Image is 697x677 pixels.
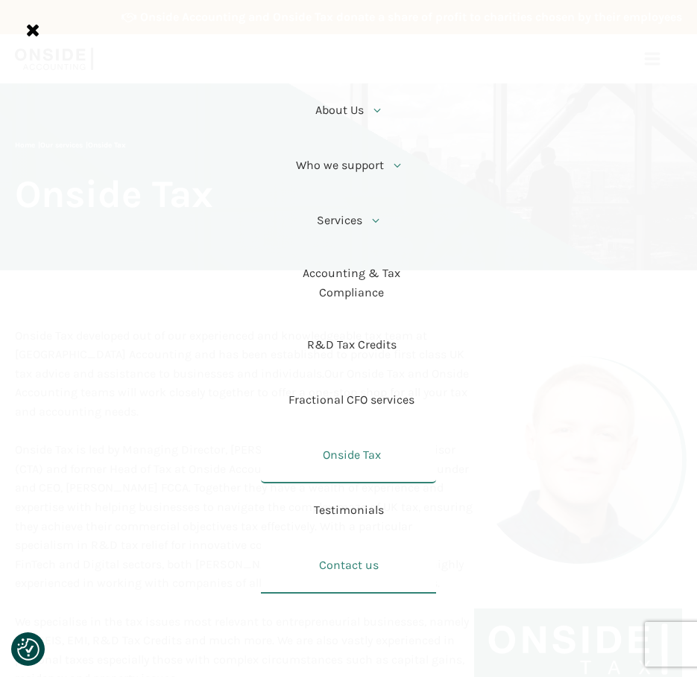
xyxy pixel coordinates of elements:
a: Testimonials [261,483,437,538]
a: About Us [261,83,437,139]
a: Onside Tax [261,428,437,483]
button: Consent Preferences [17,638,40,661]
a: Services [261,194,437,249]
a: Accounting & Tax Compliance [261,249,437,318]
a: Who we support [261,139,437,194]
a: R&D Tax Credits [261,318,437,373]
a: Contact us [261,538,437,594]
a: Fractional CFO services [261,373,437,428]
img: Revisit consent button [17,638,40,661]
